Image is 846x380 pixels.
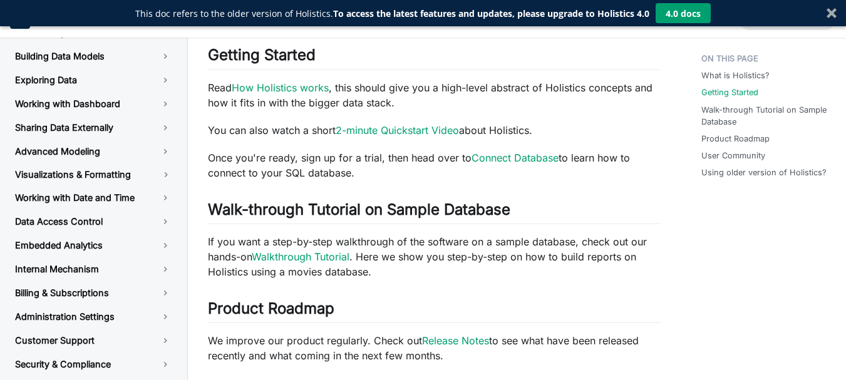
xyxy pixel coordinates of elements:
p: Read , this should give you a high-level abstract of Holistics concepts and how it fits in with t... [208,80,661,110]
a: 2-minute Quickstart Video [336,124,459,136]
a: Walkthrough Tutorial [252,250,349,263]
a: Release Notes [422,334,489,347]
a: Security & Compliance [5,354,182,375]
a: Billing & Subscriptions [5,282,182,304]
a: Customer Support [5,330,182,351]
p: Once you're ready, sign up for a trial, then head over to to learn how to connect to your SQL dat... [208,150,661,180]
h2: Getting Started [208,46,661,69]
a: Walk-through Tutorial on Sample Database [701,104,831,128]
a: What is Holistics? [701,69,770,81]
p: We improve our product regularly. Check out to see what have been released recently and what comi... [208,333,661,363]
a: Getting Started [701,86,758,98]
a: Working with Date and Time [5,187,182,208]
p: You can also watch a short about Holistics. [208,123,661,138]
a: Building Data Models [5,46,182,67]
h2: Product Roadmap [208,299,661,323]
h2: Walk-through Tutorial on Sample Database [208,200,661,224]
a: Internal Mechanism [5,259,182,280]
strong: To access the latest features and updates, please upgrade to Holistics 4.0 [333,8,649,19]
p: If you want a step-by-step walkthrough of the software on a sample database, check out our hands-... [208,234,661,279]
a: HolisticsHolistics Docs (3.0) [10,9,129,29]
a: Visualizations & Formatting [5,165,150,185]
a: Exploring Data [5,69,182,91]
a: User Community [701,150,765,162]
a: Connect Database [472,151,559,164]
a: Administration Settings [5,306,182,327]
a: Using older version of Holistics? [701,167,827,178]
div: This doc refers to the older version of Holistics.To access the latest features and updates, plea... [135,7,649,20]
a: Embedded Analytics [5,235,182,256]
a: Advanced Modeling [5,141,182,162]
a: How Holistics works [232,81,329,94]
a: Data Access Control [5,211,182,232]
p: This doc refers to the older version of Holistics. [135,7,649,20]
a: Sharing Data Externally [5,117,182,138]
a: Product Roadmap [701,133,770,145]
a: Working with Dashboard [5,93,182,115]
button: Toggle the collapsible sidebar category 'Visualizations & Formatting' [150,165,182,185]
button: 4.0 docs [656,3,711,23]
